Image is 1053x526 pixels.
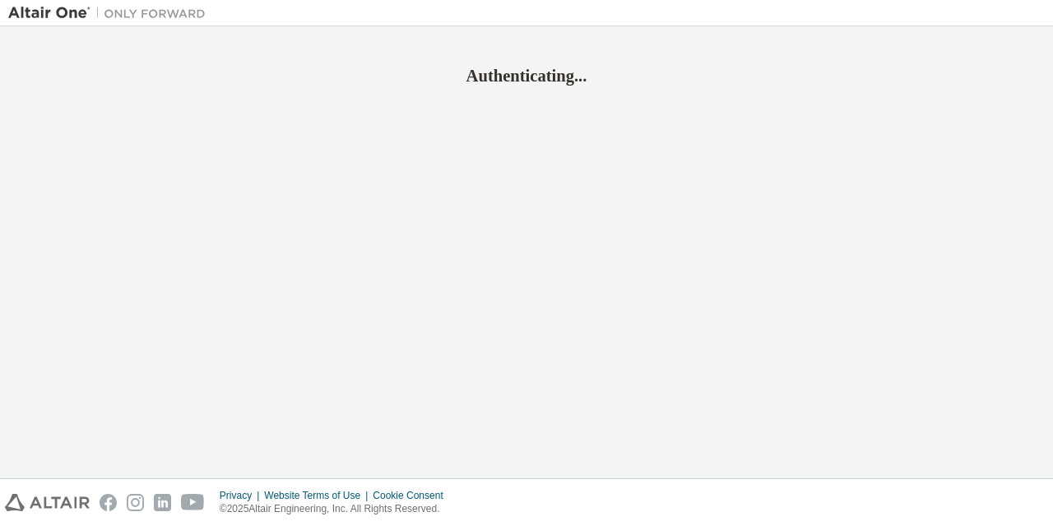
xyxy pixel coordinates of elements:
[373,489,452,502] div: Cookie Consent
[220,502,453,516] p: © 2025 Altair Engineering, Inc. All Rights Reserved.
[8,65,1045,86] h2: Authenticating...
[100,494,117,511] img: facebook.svg
[127,494,144,511] img: instagram.svg
[181,494,205,511] img: youtube.svg
[220,489,264,502] div: Privacy
[154,494,171,511] img: linkedin.svg
[8,5,214,21] img: Altair One
[264,489,373,502] div: Website Terms of Use
[5,494,90,511] img: altair_logo.svg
